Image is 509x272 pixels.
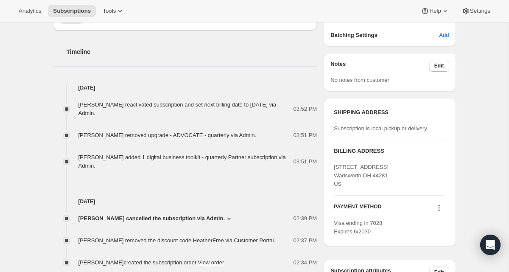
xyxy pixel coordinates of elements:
[294,105,317,113] span: 03:52 PM
[78,214,225,223] span: [PERSON_NAME] cancelled the subscription via Admin.
[53,197,317,206] h4: [DATE]
[294,258,317,267] span: 02:34 PM
[78,259,224,266] span: [PERSON_NAME] created the subscription order.
[78,132,257,138] span: [PERSON_NAME] removed upgrade - ADVOCATE - quarterly via Admin.
[429,8,441,14] span: Help
[434,62,444,69] span: Edit
[67,48,317,56] h2: Timeline
[294,214,317,223] span: 02:39 PM
[198,259,224,266] a: View order
[78,237,276,244] span: [PERSON_NAME] removed the discount code HeatherFree via Customer Portal.
[456,5,495,17] button: Settings
[429,60,449,72] button: Edit
[330,31,439,39] h6: Batching Settings
[334,125,428,132] span: Subscription is local pickup or delivery.
[78,101,277,116] span: [PERSON_NAME] reactivated subscription and set next billing date to [DATE] via Admin.
[434,28,454,42] button: Add
[334,220,382,235] span: Visa ending in 7028 Expires 6/2030
[103,8,116,14] span: Tools
[330,60,429,72] h3: Notes
[78,214,234,223] button: [PERSON_NAME] cancelled the subscription via Admin.
[294,157,317,166] span: 03:51 PM
[330,77,389,83] span: No notes from customer
[439,31,449,39] span: Add
[334,203,381,215] h3: PAYMENT METHOD
[53,8,91,14] span: Subscriptions
[470,8,490,14] span: Settings
[14,5,46,17] button: Analytics
[48,5,96,17] button: Subscriptions
[53,84,317,92] h4: [DATE]
[294,131,317,140] span: 03:51 PM
[334,147,445,155] h3: BILLING ADDRESS
[78,154,286,169] span: [PERSON_NAME] added 1 digital business toolkit - quarterly Partner subscription via Admin.
[294,236,317,245] span: 02:37 PM
[334,108,445,117] h3: SHIPPING ADDRESS
[334,164,389,187] span: [STREET_ADDRESS] Wadsworth OH 44281 US
[480,235,501,255] div: Open Intercom Messenger
[98,5,129,17] button: Tools
[416,5,454,17] button: Help
[19,8,41,14] span: Analytics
